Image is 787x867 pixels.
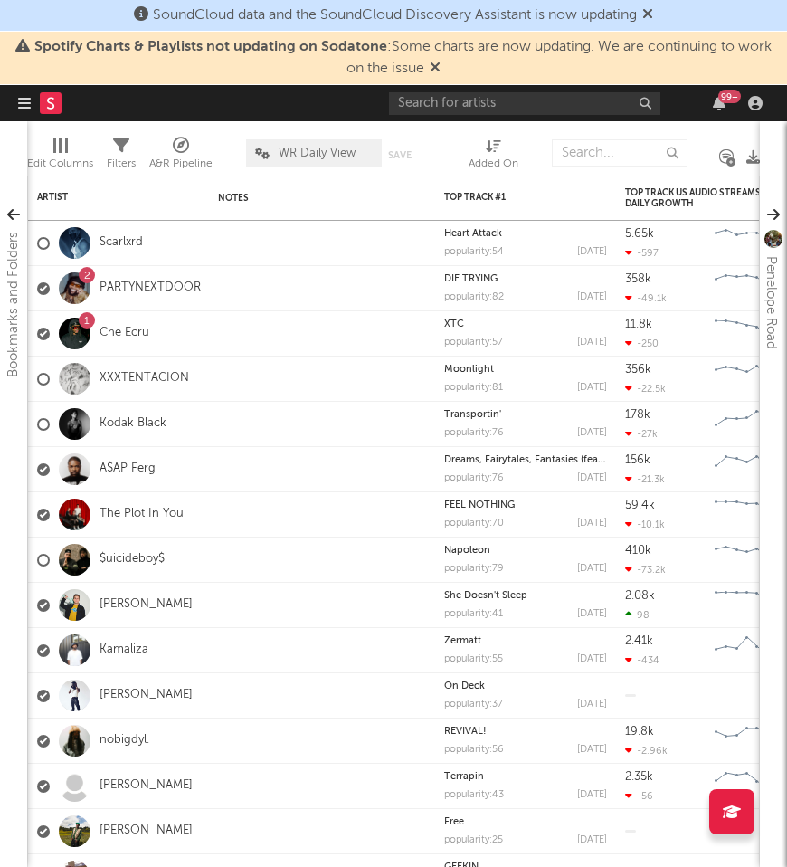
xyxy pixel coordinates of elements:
div: 2.41k [625,635,653,647]
span: Dismiss [642,8,653,23]
a: $uicideboy$ [100,552,165,567]
div: Bookmarks and Folders [3,232,24,377]
div: [DATE] [577,654,607,664]
a: Transportin' [444,410,501,420]
div: Edit Columns [27,130,93,183]
div: Zermatt [444,636,607,646]
div: [DATE] [577,790,607,800]
a: [PERSON_NAME] [100,688,193,703]
span: SoundCloud data and the SoundCloud Discovery Assistant is now updating [153,8,637,23]
div: [DATE] [577,292,607,302]
div: A&R Pipeline [149,130,213,183]
div: -597 [625,247,659,259]
div: popularity: 37 [444,700,503,710]
div: popularity: 76 [444,473,504,483]
div: Added On [469,130,518,183]
a: PARTYNEXTDOOR [100,281,201,296]
div: -73.2k [625,564,666,576]
div: popularity: 70 [444,519,504,529]
a: [PERSON_NAME] [100,778,193,794]
div: A&R Pipeline [149,153,213,175]
a: She Doesn't Sleep [444,591,527,601]
a: DIE TRYING [444,274,498,284]
div: Penelope Road [760,256,782,349]
div: 2.35k [625,771,653,783]
a: XXXTENTACION [100,371,189,386]
div: [DATE] [577,428,607,438]
div: 358k [625,273,651,285]
div: popularity: 82 [444,292,504,302]
div: popularity: 76 [444,428,504,438]
div: Filters [107,130,136,183]
div: -434 [625,654,659,666]
div: -27k [625,428,658,440]
div: Notes [218,193,399,204]
div: Top Track US Audio Streams Daily Growth [625,187,761,209]
div: [DATE] [577,519,607,529]
div: 5.65k [625,228,654,240]
a: Kodak Black [100,416,166,432]
a: Terrapin [444,772,484,782]
a: nobigdyl. [100,733,149,748]
div: 19.8k [625,726,654,738]
div: REVIVAL! [444,727,607,737]
div: 59.4k [625,500,655,511]
div: Artist [37,192,173,203]
div: [DATE] [577,609,607,619]
a: Napoleon [444,546,490,556]
div: XTC [444,319,607,329]
a: Dreams, Fairytales, Fantasies (feat. [PERSON_NAME] & Salaam Remi) [444,455,761,465]
div: Napoleon [444,546,607,556]
div: Dreams, Fairytales, Fantasies (feat. Brent Faiyaz & Salaam Remi) [444,455,607,465]
div: -21.3k [625,473,665,485]
div: popularity: 54 [444,247,504,257]
div: Top Track #1 [444,192,580,203]
div: 178k [625,409,650,421]
div: 99 + [718,90,741,103]
div: 410k [625,545,651,557]
input: Search... [552,139,687,167]
div: [DATE] [577,700,607,710]
div: FEEL NOTHING [444,500,607,510]
div: popularity: 41 [444,609,503,619]
div: -22.5k [625,383,666,395]
div: On Deck [444,681,607,691]
div: [DATE] [577,745,607,755]
button: 99+ [713,96,725,110]
a: REVIVAL! [444,727,487,737]
a: Moonlight [444,365,494,375]
a: XTC [444,319,464,329]
div: 11.8k [625,319,652,330]
div: [DATE] [577,564,607,574]
div: She Doesn't Sleep [444,591,607,601]
a: Zermatt [444,636,481,646]
div: -49.1k [625,292,667,304]
div: popularity: 57 [444,338,503,348]
div: [DATE] [577,383,607,393]
div: -10.1k [625,519,665,530]
div: Terrapin [444,772,607,782]
div: Heart Attack [444,229,607,239]
div: popularity: 79 [444,564,504,574]
a: [PERSON_NAME] [100,824,193,839]
div: [DATE] [577,338,607,348]
div: popularity: 55 [444,654,503,664]
div: [DATE] [577,247,607,257]
span: : Some charts are now updating. We are continuing to work on the issue [34,40,772,76]
a: Kamaliza [100,643,148,658]
div: popularity: 43 [444,790,504,800]
a: Che Ecru [100,326,149,341]
div: [DATE] [577,473,607,483]
div: Moonlight [444,365,607,375]
div: Transportin' [444,410,607,420]
a: FEEL NOTHING [444,500,515,510]
a: Scarlxrd [100,235,143,251]
div: Filters [107,153,136,175]
div: 2.08k [625,590,655,602]
a: [PERSON_NAME] [100,597,193,613]
div: DIE TRYING [444,274,607,284]
span: WR Daily View [279,148,356,159]
div: [DATE] [577,835,607,845]
a: The Plot In You [100,507,184,522]
div: popularity: 25 [444,835,503,845]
